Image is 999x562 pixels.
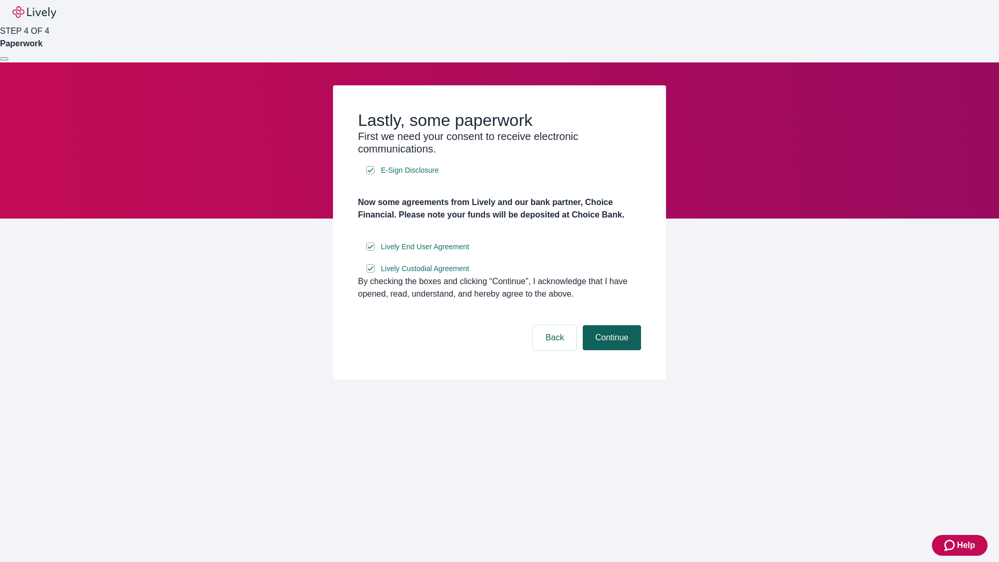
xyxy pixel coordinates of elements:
span: Lively Custodial Agreement [381,263,469,274]
span: Lively End User Agreement [381,241,469,252]
a: e-sign disclosure document [379,262,471,275]
img: Lively [12,6,56,19]
svg: Zendesk support icon [944,539,957,552]
h4: Now some agreements from Lively and our bank partner, Choice Financial. Please note your funds wi... [358,196,641,221]
button: Continue [583,325,641,350]
a: e-sign disclosure document [379,240,471,253]
span: E-Sign Disclosure [381,165,439,176]
h3: First we need your consent to receive electronic communications. [358,130,641,155]
a: e-sign disclosure document [379,164,441,177]
span: Help [957,539,975,552]
div: By checking the boxes and clicking “Continue", I acknowledge that I have opened, read, understand... [358,275,641,300]
button: Zendesk support iconHelp [932,535,988,556]
button: Back [533,325,577,350]
h2: Lastly, some paperwork [358,110,641,130]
